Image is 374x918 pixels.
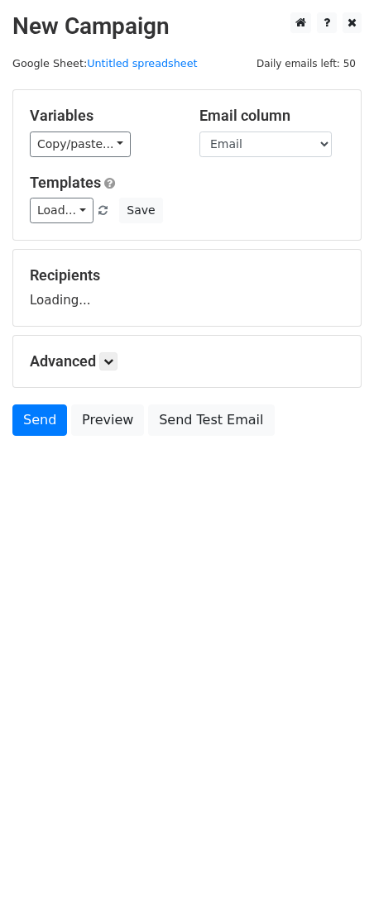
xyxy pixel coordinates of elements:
a: Copy/paste... [30,131,131,157]
a: Send [12,404,67,436]
span: Daily emails left: 50 [251,55,362,73]
button: Save [119,198,162,223]
small: Google Sheet: [12,57,198,69]
div: Loading... [30,266,344,309]
a: Send Test Email [148,404,274,436]
a: Load... [30,198,93,223]
a: Templates [30,174,101,191]
h5: Email column [199,107,344,125]
a: Daily emails left: 50 [251,57,362,69]
a: Untitled spreadsheet [87,57,197,69]
h2: New Campaign [12,12,362,41]
a: Preview [71,404,144,436]
h5: Advanced [30,352,344,371]
h5: Variables [30,107,175,125]
h5: Recipients [30,266,344,284]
